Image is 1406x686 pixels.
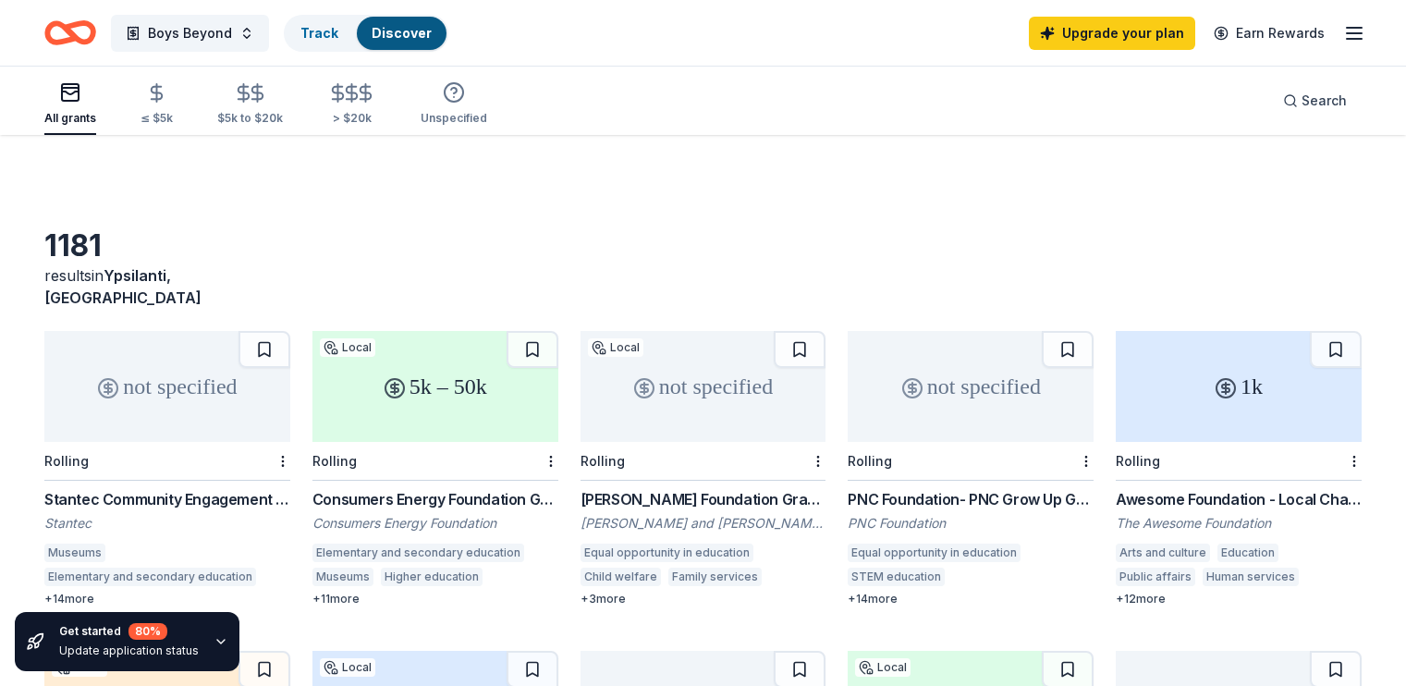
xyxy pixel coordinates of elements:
[848,544,1021,562] div: Equal opportunity in education
[59,623,199,640] div: Get started
[141,75,173,135] button: ≤ $5k
[1217,544,1278,562] div: Education
[581,331,826,606] a: not specifiedLocalRolling[PERSON_NAME] Foundation Grants[PERSON_NAME] and [PERSON_NAME] Foundatio...
[327,75,376,135] button: > $20k
[581,331,826,442] div: not specified
[312,514,558,533] div: Consumers Energy Foundation
[421,111,487,126] div: Unspecified
[312,331,558,606] a: 5k – 50kLocalRollingConsumers Energy Foundation GrantConsumers Energy FoundationElementary and se...
[1116,331,1362,606] a: 1kRollingAwesome Foundation - Local Chapter GrantsThe Awesome FoundationArts and cultureEducation...
[44,227,290,264] div: 1181
[668,568,762,586] div: Family services
[421,74,487,135] button: Unspecified
[312,453,357,469] div: Rolling
[1268,82,1362,119] button: Search
[855,658,911,677] div: Local
[44,453,89,469] div: Rolling
[327,111,376,126] div: > $20k
[312,488,558,510] div: Consumers Energy Foundation Grant
[1116,331,1362,442] div: 1k
[848,514,1094,533] div: PNC Foundation
[1116,514,1362,533] div: The Awesome Foundation
[1116,544,1210,562] div: Arts and culture
[581,514,826,533] div: [PERSON_NAME] and [PERSON_NAME] Foundation
[44,266,202,307] span: in
[312,568,373,586] div: Museums
[581,568,661,586] div: Child welfare
[581,488,826,510] div: [PERSON_NAME] Foundation Grants
[581,453,625,469] div: Rolling
[44,331,290,442] div: not specified
[1203,17,1336,50] a: Earn Rewards
[848,592,1094,606] div: + 14 more
[44,331,290,606] a: not specifiedRollingStantec Community Engagement GrantStantecMuseumsElementary and secondary educ...
[312,544,524,562] div: Elementary and secondary education
[44,11,96,55] a: Home
[1029,17,1195,50] a: Upgrade your plan
[284,15,448,52] button: TrackDiscover
[44,264,290,309] div: results
[148,22,232,44] span: Boys Beyond
[588,338,643,357] div: Local
[44,74,96,135] button: All grants
[312,331,558,442] div: 5k – 50k
[44,266,202,307] span: Ypsilanti, [GEOGRAPHIC_DATA]
[1116,592,1362,606] div: + 12 more
[44,111,96,126] div: All grants
[581,544,753,562] div: Equal opportunity in education
[1116,568,1195,586] div: Public affairs
[44,568,256,586] div: Elementary and secondary education
[44,592,290,606] div: + 14 more
[848,568,945,586] div: STEM education
[59,643,199,658] div: Update application status
[320,658,375,677] div: Local
[848,453,892,469] div: Rolling
[1302,90,1347,112] span: Search
[312,592,558,606] div: + 11 more
[1116,453,1160,469] div: Rolling
[44,544,105,562] div: Museums
[320,338,375,357] div: Local
[581,592,826,606] div: + 3 more
[1116,488,1362,510] div: Awesome Foundation - Local Chapter Grants
[111,15,269,52] button: Boys Beyond
[217,111,283,126] div: $5k to $20k
[848,331,1094,606] a: not specifiedRollingPNC Foundation- PNC Grow Up GreatPNC FoundationEqual opportunity in education...
[141,111,173,126] div: ≤ $5k
[381,568,483,586] div: Higher education
[372,25,432,41] a: Discover
[300,25,338,41] a: Track
[128,623,167,640] div: 80 %
[44,488,290,510] div: Stantec Community Engagement Grant
[848,488,1094,510] div: PNC Foundation- PNC Grow Up Great
[44,514,290,533] div: Stantec
[217,75,283,135] button: $5k to $20k
[848,331,1094,442] div: not specified
[1203,568,1299,586] div: Human services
